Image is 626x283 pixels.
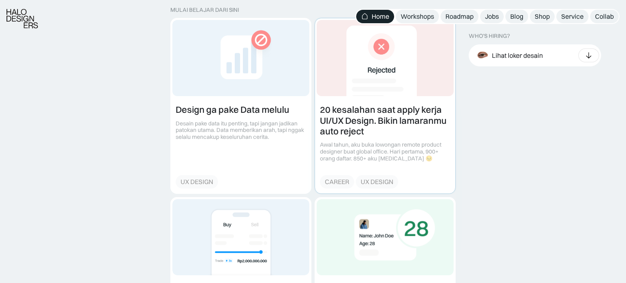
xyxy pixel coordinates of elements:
div: Blog [510,12,523,21]
div: WHO’S HIRING? [469,33,510,39]
div: Roadmap [445,12,474,21]
div: Home [372,12,389,21]
a: Collab [590,10,619,23]
div: Jobs [485,12,499,21]
div: Lihat loker desain [492,51,543,59]
a: Blog [505,10,528,23]
a: Workshops [396,10,439,23]
div: Workshops [401,12,434,21]
a: Service [556,10,589,23]
div: Service [561,12,584,21]
div: MULAI BELAJAR DARI SINI [170,7,456,13]
div: Collab [595,12,614,21]
a: Home [356,10,394,23]
a: Jobs [480,10,504,23]
a: Roadmap [441,10,478,23]
a: Shop [530,10,555,23]
div: Shop [535,12,550,21]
